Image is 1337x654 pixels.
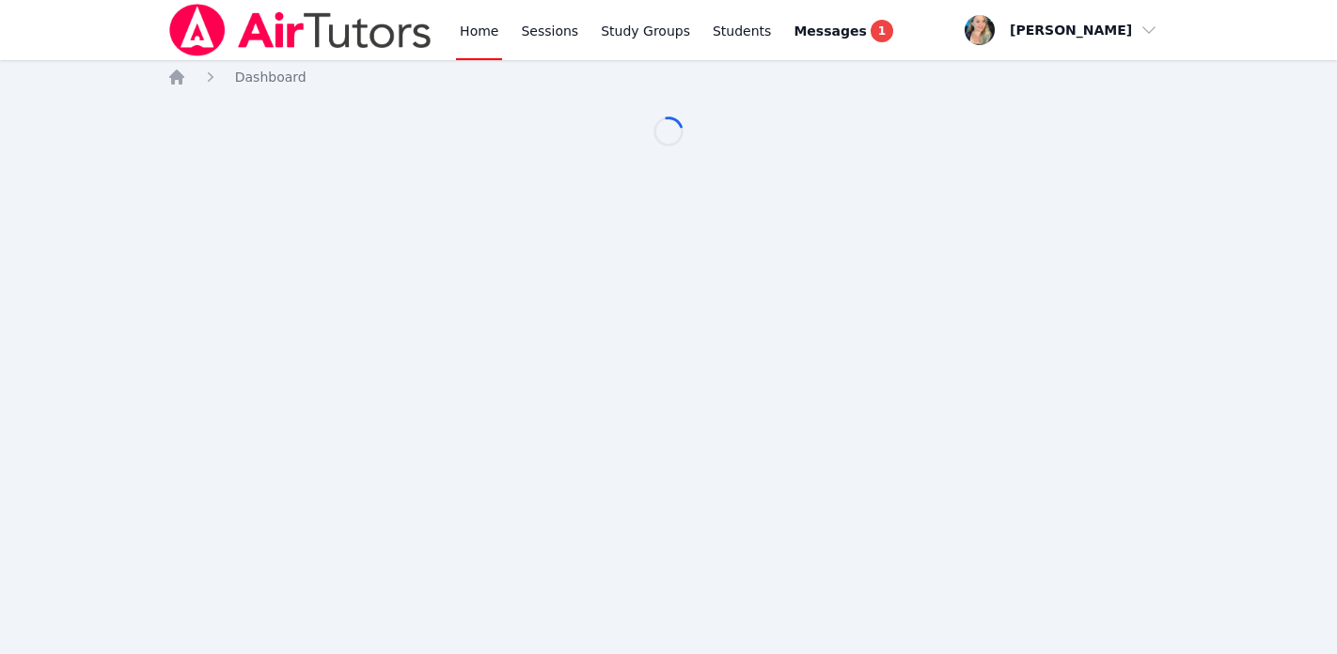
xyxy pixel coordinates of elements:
[235,70,307,85] span: Dashboard
[167,4,433,56] img: Air Tutors
[235,68,307,86] a: Dashboard
[794,22,866,40] span: Messages
[871,20,893,42] span: 1
[167,68,1171,86] nav: Breadcrumb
